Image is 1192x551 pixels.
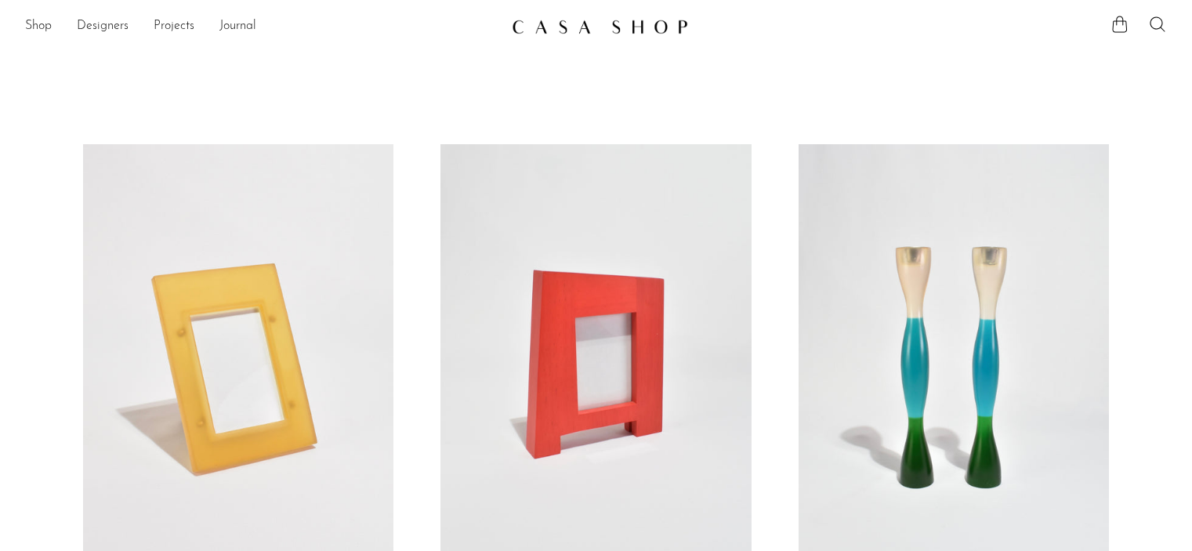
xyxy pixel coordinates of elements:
[154,16,194,37] a: Projects
[219,16,256,37] a: Journal
[25,13,499,40] ul: NEW HEADER MENU
[25,16,52,37] a: Shop
[25,13,499,40] nav: Desktop navigation
[77,16,129,37] a: Designers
